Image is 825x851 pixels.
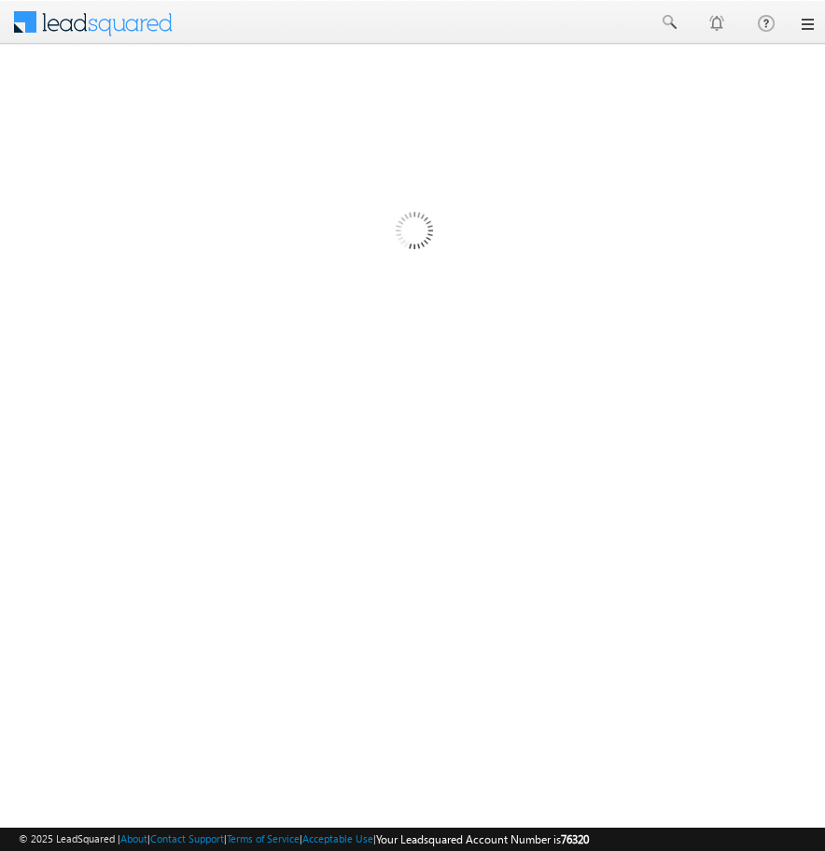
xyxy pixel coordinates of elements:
span: 76320 [561,832,589,846]
a: About [120,832,147,844]
span: © 2025 LeadSquared | | | | | [19,830,589,848]
a: Terms of Service [227,832,300,844]
a: Contact Support [150,832,224,844]
a: Acceptable Use [302,832,373,844]
span: Your Leadsquared Account Number is [376,832,589,846]
img: Loading... [316,137,510,330]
